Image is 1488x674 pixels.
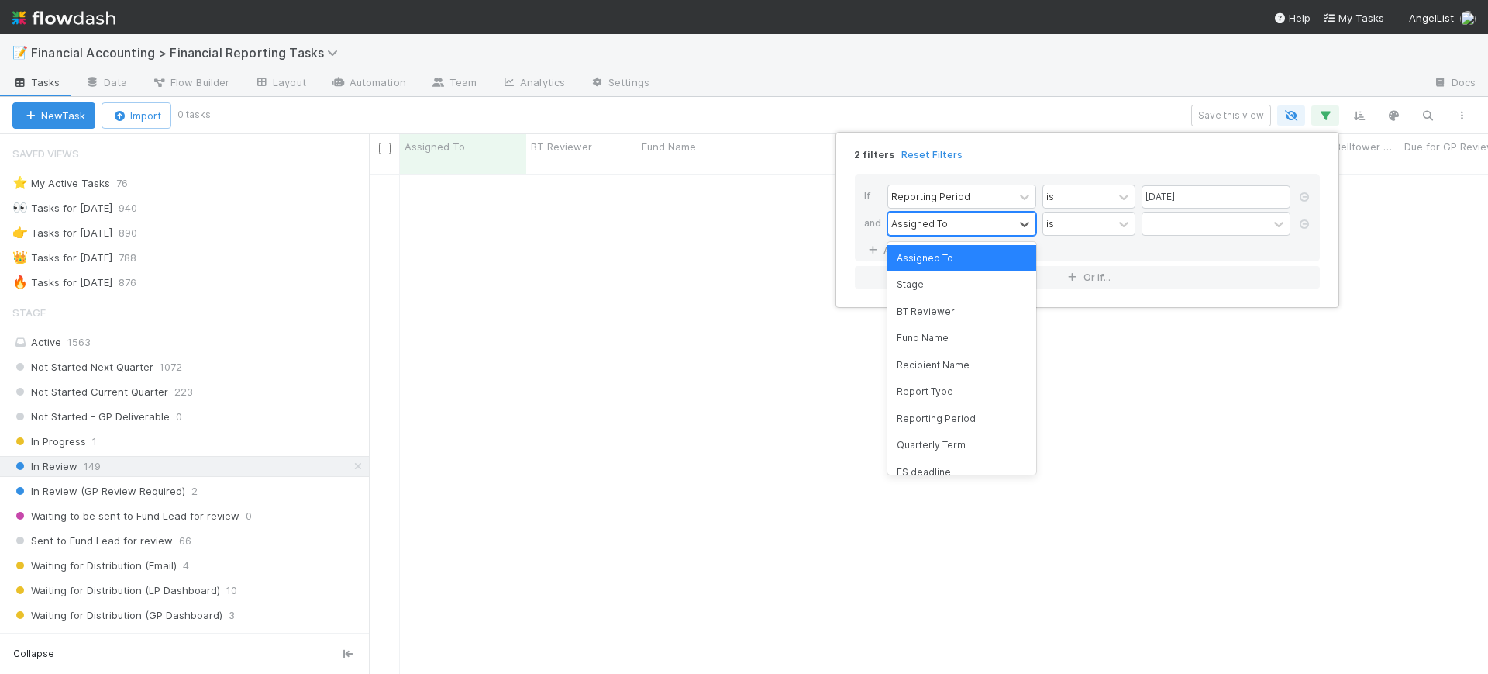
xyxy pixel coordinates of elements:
div: is [1046,189,1054,203]
div: FS deadline [887,459,1036,486]
button: Or if... [855,266,1320,289]
div: Recipient Name [887,352,1036,378]
div: Report Type [887,378,1036,405]
div: Assigned To [891,216,948,230]
div: Reporting Period [887,406,1036,432]
a: Reset Filters [901,148,963,161]
div: Stage [887,271,1036,298]
div: Fund Name [887,325,1036,351]
span: 2 filters [854,148,895,161]
div: Quarterly Term [887,432,1036,458]
div: and [864,212,887,239]
div: Assigned To [887,245,1036,271]
a: And.. [864,239,913,261]
div: is [1046,216,1054,230]
div: Reporting Period [891,189,970,203]
div: BT Reviewer [887,299,1036,325]
div: If [864,185,887,212]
